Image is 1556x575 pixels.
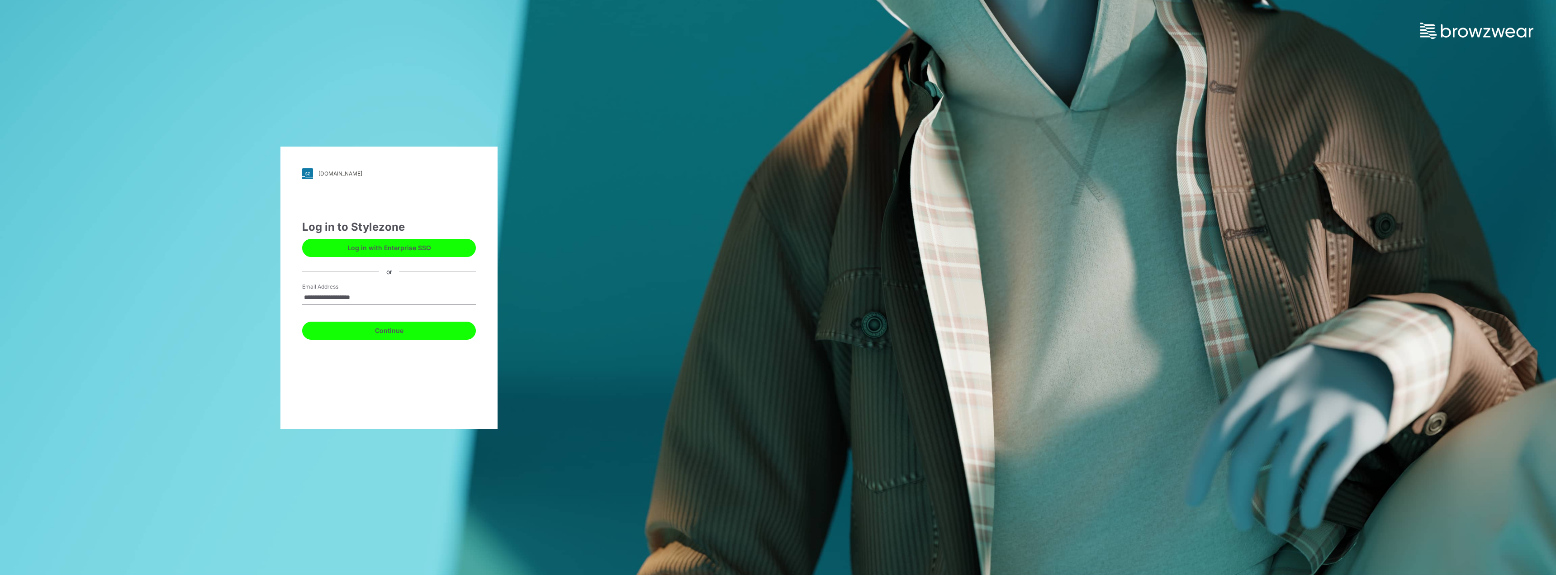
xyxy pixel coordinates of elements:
div: Log in to Stylezone [302,219,476,235]
button: Log in with Enterprise SSO [302,239,476,257]
img: browzwear-logo.73288ffb.svg [1420,23,1533,39]
div: or [379,267,399,276]
label: Email Address [302,283,365,291]
img: svg+xml;base64,PHN2ZyB3aWR0aD0iMjgiIGhlaWdodD0iMjgiIHZpZXdCb3g9IjAgMCAyOCAyOCIgZmlsbD0ibm9uZSIgeG... [302,168,313,179]
div: [DOMAIN_NAME] [318,170,362,177]
button: Continue [302,322,476,340]
a: [DOMAIN_NAME] [302,168,476,179]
